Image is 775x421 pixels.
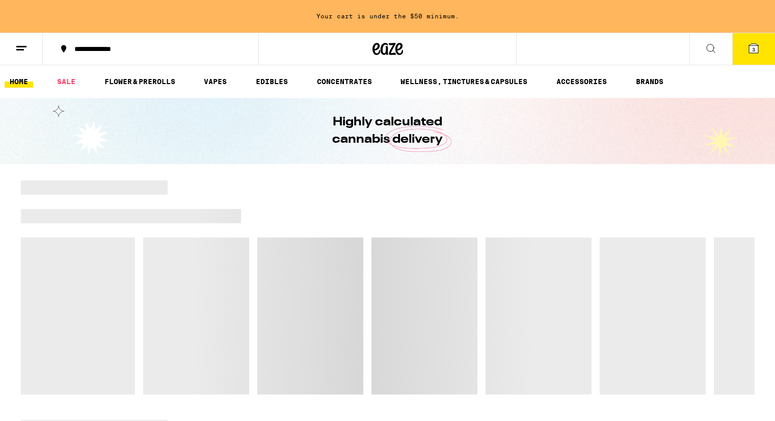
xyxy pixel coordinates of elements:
a: SALE [52,75,81,88]
a: HOME [5,75,33,88]
a: EDIBLES [251,75,293,88]
a: WELLNESS, TINCTURES & CAPSULES [395,75,532,88]
a: FLOWER & PREROLLS [99,75,180,88]
button: 3 [732,33,775,65]
a: VAPES [199,75,232,88]
a: ACCESSORIES [551,75,612,88]
h1: Highly calculated cannabis delivery [304,114,472,148]
button: BRANDS [631,75,669,88]
span: 3 [752,46,755,52]
a: CONCENTRATES [312,75,377,88]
